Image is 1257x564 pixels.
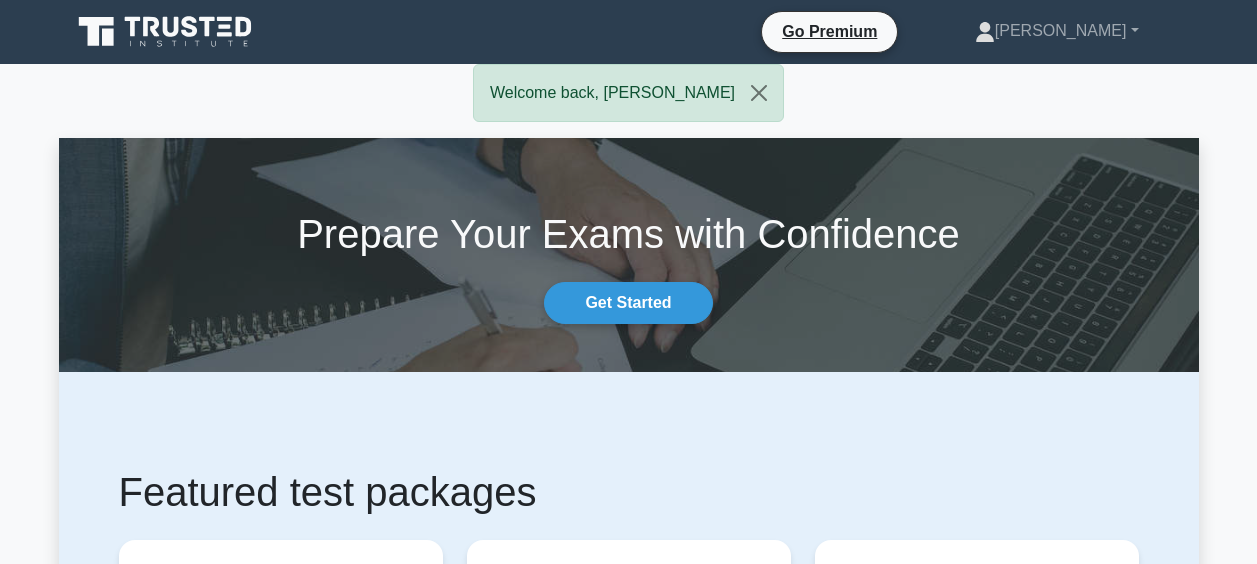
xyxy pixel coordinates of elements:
button: Close [735,65,783,121]
a: Go Premium [770,19,889,44]
a: [PERSON_NAME] [927,11,1187,51]
div: Welcome back, [PERSON_NAME] [473,64,784,122]
h1: Featured test packages [119,468,1139,516]
h1: Prepare Your Exams with Confidence [59,210,1199,258]
a: Get Started [544,282,712,324]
